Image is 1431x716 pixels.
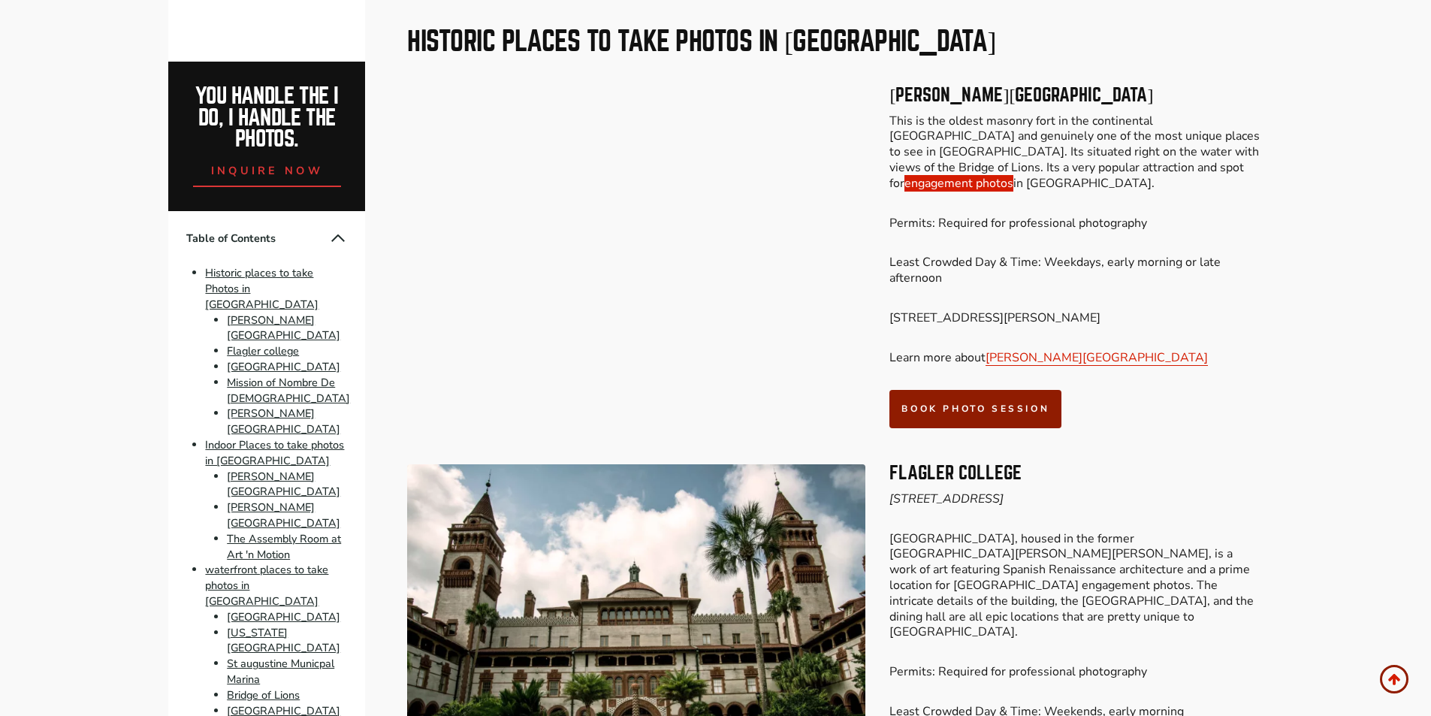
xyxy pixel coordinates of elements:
[329,229,347,247] button: Collapse Table of Contents
[227,359,340,374] a: [GEOGRAPHIC_DATA]
[185,86,349,150] h2: You handle the i do, I handle the photos.
[889,390,1061,428] a: book photo session
[227,625,340,656] a: [US_STATE][GEOGRAPHIC_DATA]
[205,265,319,312] a: Historic places to take Photos in [GEOGRAPHIC_DATA]
[227,375,350,406] a: Mission of Nombre De [DEMOGRAPHIC_DATA]
[901,403,1049,415] span: book photo session
[889,255,1262,286] p: Least Crowded Day & Time: Weekdays, early morning or late afternoon
[227,406,340,437] a: [PERSON_NAME][GEOGRAPHIC_DATA]
[889,216,1262,231] p: Permits: Required for professional photography
[904,175,1013,192] a: engagement photos
[227,656,334,687] a: St augustine Municpal Marina
[889,531,1262,641] p: [GEOGRAPHIC_DATA], housed in the former [GEOGRAPHIC_DATA][PERSON_NAME][PERSON_NAME], is a work of...
[407,28,1262,55] h2: Historic places to take Photos in [GEOGRAPHIC_DATA]
[889,86,1262,104] h3: [PERSON_NAME][GEOGRAPHIC_DATA]
[1380,665,1408,693] a: Scroll to top
[889,491,1004,507] em: [STREET_ADDRESS]
[889,310,1262,326] p: [STREET_ADDRESS][PERSON_NAME]
[986,349,1208,366] a: [PERSON_NAME][GEOGRAPHIC_DATA]
[205,437,344,468] a: Indoor Places to take photos in [GEOGRAPHIC_DATA]
[193,150,342,187] a: inquire now
[889,113,1262,192] p: This is the oldest masonry fort in the continental [GEOGRAPHIC_DATA] and genuinely one of the mos...
[889,350,1262,366] p: Learn more about
[889,464,1262,482] h3: Flagler college
[227,609,340,624] a: [GEOGRAPHIC_DATA]
[227,531,341,562] a: The Assembly Room at Art 'n Motion
[211,163,324,178] span: inquire now
[227,313,340,343] a: [PERSON_NAME][GEOGRAPHIC_DATA]
[889,664,1262,680] p: Permits: Required for professional photography
[227,687,300,702] a: Bridge of Lions
[205,563,328,609] a: waterfront places to take photos in [GEOGRAPHIC_DATA]
[227,343,299,358] a: Flagler college
[186,231,329,246] span: Table of Contents
[227,469,340,500] a: [PERSON_NAME][GEOGRAPHIC_DATA]
[227,500,340,530] a: [PERSON_NAME][GEOGRAPHIC_DATA]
